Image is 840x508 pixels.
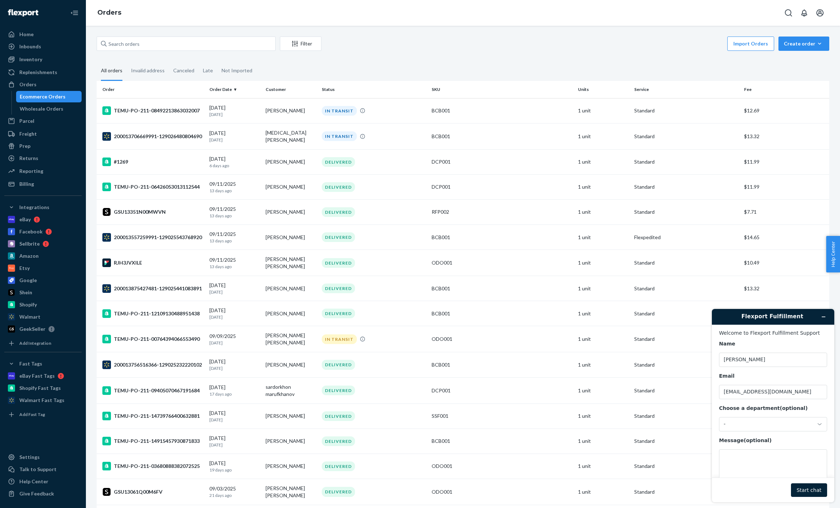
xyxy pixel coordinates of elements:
div: Walmart [19,313,40,320]
button: Help Center [826,236,840,272]
p: [DATE] [209,314,260,320]
td: [PERSON_NAME] [PERSON_NAME] [263,326,319,352]
div: 09/11/2025 [209,180,260,194]
div: BCB001 [432,437,572,445]
p: Standard [634,361,738,368]
div: DELIVERED [322,258,355,268]
a: Returns [4,153,82,164]
td: $13.32 [741,123,829,149]
a: Amazon [4,250,82,262]
p: 13 days ago [209,238,260,244]
td: [PERSON_NAME] [263,98,319,123]
div: IN TRANSIT [322,106,357,116]
a: Orders [97,9,121,16]
a: Facebook [4,226,82,237]
span: Chat [16,5,30,11]
p: Standard [634,158,738,165]
p: 6 days ago [209,163,260,169]
td: $11.99 [741,174,829,199]
p: Standard [634,412,738,420]
td: sardorkhon marufkhanov [263,377,319,403]
td: 1 unit [575,403,631,429]
p: Standard [634,488,738,495]
div: [DATE] [209,358,260,371]
div: DELIVERED [322,309,355,318]
div: GSU13061Q00M6FV [102,488,204,496]
td: $11.99 [741,149,829,174]
ol: breadcrumbs [92,3,127,23]
p: 17 days ago [209,391,260,397]
a: Walmart Fast Tags [4,395,82,406]
button: Integrations [4,202,82,213]
button: Close Navigation [67,6,82,20]
div: [DATE] [209,410,260,423]
div: 200013706669991-129026480804690 [102,132,204,141]
button: Open notifications [797,6,811,20]
td: 1 unit [575,301,631,326]
a: Billing [4,178,82,190]
div: Settings [19,454,40,461]
p: Standard [634,183,738,190]
p: Standard [634,285,738,292]
div: Reporting [19,168,43,175]
td: [PERSON_NAME] [263,403,319,429]
td: 1 unit [575,326,631,352]
button: Talk to Support [4,464,82,475]
div: Home [19,31,34,38]
div: Invalid address [131,61,165,80]
div: BCB001 [432,285,572,292]
div: RFP002 [432,208,572,216]
a: Home [4,29,82,40]
div: Help Center [19,478,48,485]
div: Amazon [19,252,39,260]
div: DELIVERED [322,157,355,167]
div: Shopify [19,301,37,308]
th: SKU [429,81,575,98]
div: ODO001 [432,463,572,470]
td: [PERSON_NAME] [263,174,319,199]
p: [DATE] [209,417,260,423]
div: Add Integration [19,340,51,346]
p: [DATE] [209,340,260,346]
div: DCP001 [432,158,572,165]
div: Filter [280,40,321,47]
div: 09/11/2025 [209,231,260,244]
p: Standard [634,259,738,266]
div: RJH3JVXILE [102,258,204,267]
td: [PERSON_NAME] [PERSON_NAME] [263,250,319,276]
p: 21 days ago [209,492,260,498]
th: Status [319,81,429,98]
div: Create order [784,40,824,47]
td: $14.65 [741,225,829,250]
a: GeekSeller [4,323,82,335]
div: Canceled [173,61,194,80]
p: 19 days ago [209,467,260,473]
td: 1 unit [575,149,631,174]
div: SSF001 [432,412,572,420]
div: Ecommerce Orders [20,93,65,100]
a: Orders [4,79,82,90]
div: DELIVERED [322,461,355,471]
a: Wholesale Orders [16,103,82,115]
div: DCP001 [432,183,572,190]
p: Standard [634,310,738,317]
a: Shopify [4,299,82,310]
iframe: Find more information here [706,303,840,508]
a: Prep [4,140,82,152]
img: Flexport logo [8,9,38,16]
div: BCB001 [432,234,572,241]
td: $10.49 [741,250,829,276]
a: Shopify Fast Tags [4,382,82,394]
button: Import Orders [727,37,774,51]
p: 13 days ago [209,263,260,270]
div: 09/09/2025 [209,333,260,346]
